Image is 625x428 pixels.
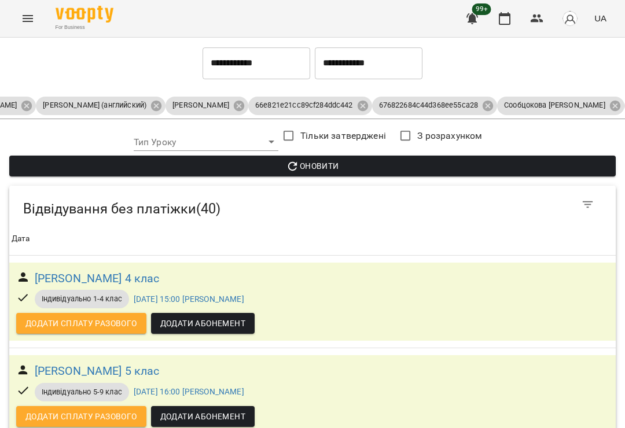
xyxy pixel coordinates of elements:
div: 676822684c44d368ee55ca28 [372,97,498,115]
a: [PERSON_NAME] 4 клас [35,270,160,287]
span: Сообцокова [PERSON_NAME] [497,100,612,111]
img: avatar_s.png [562,10,578,27]
a: [DATE] 15:00 [PERSON_NAME] [134,294,244,304]
button: Додати сплату разового [16,406,146,427]
div: 66e821e21cc89cf284ddc442 [248,97,372,115]
span: UA [594,12,606,24]
button: UA [590,8,611,29]
span: Дата [12,232,613,246]
span: 66e821e21cc89cf284ddc442 [248,100,360,111]
span: 676822684c44d368ee55ca28 [372,100,486,111]
div: Sort [12,232,30,246]
span: Додати Абонемент [160,409,245,423]
img: Voopty Logo [56,6,113,23]
span: [PERSON_NAME] [166,100,236,111]
span: For Business [56,24,113,31]
span: 99+ [472,3,491,15]
button: Додати Абонемент [151,313,255,334]
span: Додати сплату разового [25,316,137,330]
div: Дата [12,232,30,246]
span: Індивідуально 1-4 клас [35,294,129,304]
span: Додати Абонемент [160,316,245,330]
div: [PERSON_NAME] (английский) [36,97,166,115]
span: Індивідуально 5-9 клас [35,387,129,397]
button: Додати сплату разового [16,313,146,334]
span: [PERSON_NAME] (английский) [36,100,153,111]
button: Фільтр [574,191,602,219]
a: [PERSON_NAME] 5 клас [35,362,160,380]
div: [PERSON_NAME] [166,97,248,115]
button: Оновити [9,156,616,176]
span: Додати сплату разового [25,409,137,423]
h5: Відвідування без платіжки ( 40 ) [23,200,398,218]
button: Menu [14,5,42,32]
a: [DATE] 16:00 [PERSON_NAME] [134,387,244,396]
button: Додати Абонемент [151,406,255,427]
div: Table Toolbar [9,186,616,223]
span: Оновити [19,159,606,173]
span: Тільки затверджені [300,129,386,143]
span: З розрахунком [417,129,482,143]
div: Сообцокова [PERSON_NAME] [497,97,624,115]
